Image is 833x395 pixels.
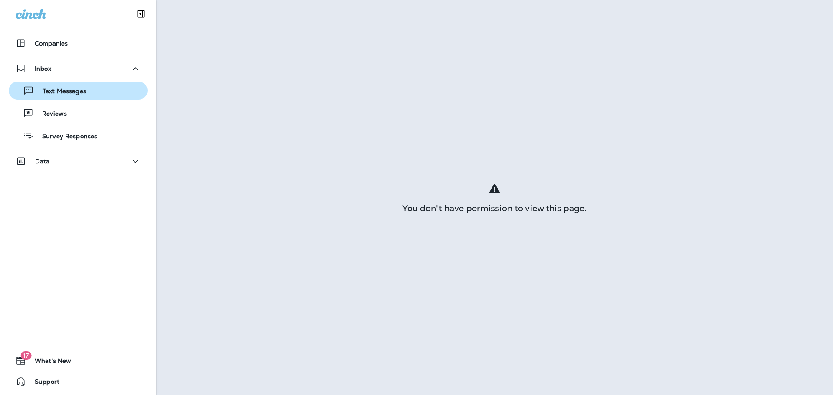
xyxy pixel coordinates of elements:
[9,60,148,77] button: Inbox
[9,373,148,390] button: Support
[34,88,86,96] p: Text Messages
[20,351,31,360] span: 17
[35,158,50,165] p: Data
[9,35,148,52] button: Companies
[26,357,71,368] span: What's New
[156,205,833,212] div: You don't have permission to view this page.
[35,65,51,72] p: Inbox
[9,127,148,145] button: Survey Responses
[33,133,97,141] p: Survey Responses
[35,40,68,47] p: Companies
[9,153,148,170] button: Data
[9,82,148,100] button: Text Messages
[9,104,148,122] button: Reviews
[129,5,153,23] button: Collapse Sidebar
[26,378,59,388] span: Support
[9,352,148,369] button: 17What's New
[33,110,67,118] p: Reviews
